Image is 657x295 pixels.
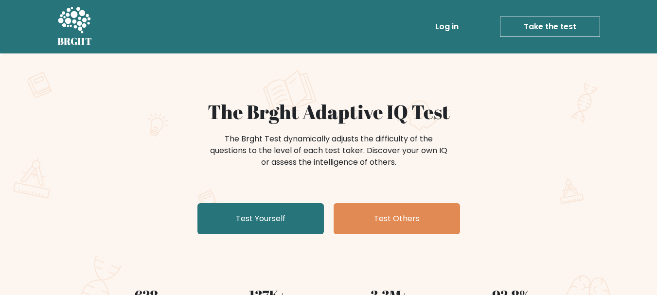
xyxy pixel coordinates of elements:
[57,4,92,50] a: BRGHT
[500,17,600,37] a: Take the test
[207,133,450,168] div: The Brght Test dynamically adjusts the difficulty of the questions to the level of each test take...
[197,203,324,234] a: Test Yourself
[334,203,460,234] a: Test Others
[91,100,566,123] h1: The Brght Adaptive IQ Test
[431,17,462,36] a: Log in
[57,35,92,47] h5: BRGHT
